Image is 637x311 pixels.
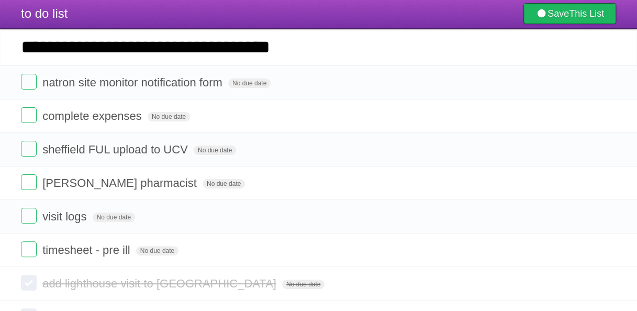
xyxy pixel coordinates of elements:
span: No due date [228,79,271,88]
span: [PERSON_NAME] pharmacist [42,176,199,190]
span: timesheet - pre ill [42,243,133,257]
b: This List [569,8,604,19]
label: Done [21,241,37,257]
span: sheffield FUL upload to UCV [42,143,191,156]
span: No due date [203,179,245,188]
span: complete expenses [42,109,144,123]
span: visit logs [42,210,89,223]
label: Done [21,74,37,90]
label: Done [21,275,37,291]
label: Done [21,141,37,157]
span: add lighthouse visit to [GEOGRAPHIC_DATA] [42,277,279,290]
span: No due date [282,280,325,289]
label: Done [21,107,37,123]
span: to do list [21,6,68,20]
span: No due date [194,146,236,155]
span: natron site monitor notification form [42,76,225,89]
span: No due date [93,213,135,222]
label: Done [21,208,37,224]
label: Done [21,174,37,190]
a: SaveThis List [523,3,616,24]
span: No due date [148,112,190,121]
span: No due date [136,246,178,256]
